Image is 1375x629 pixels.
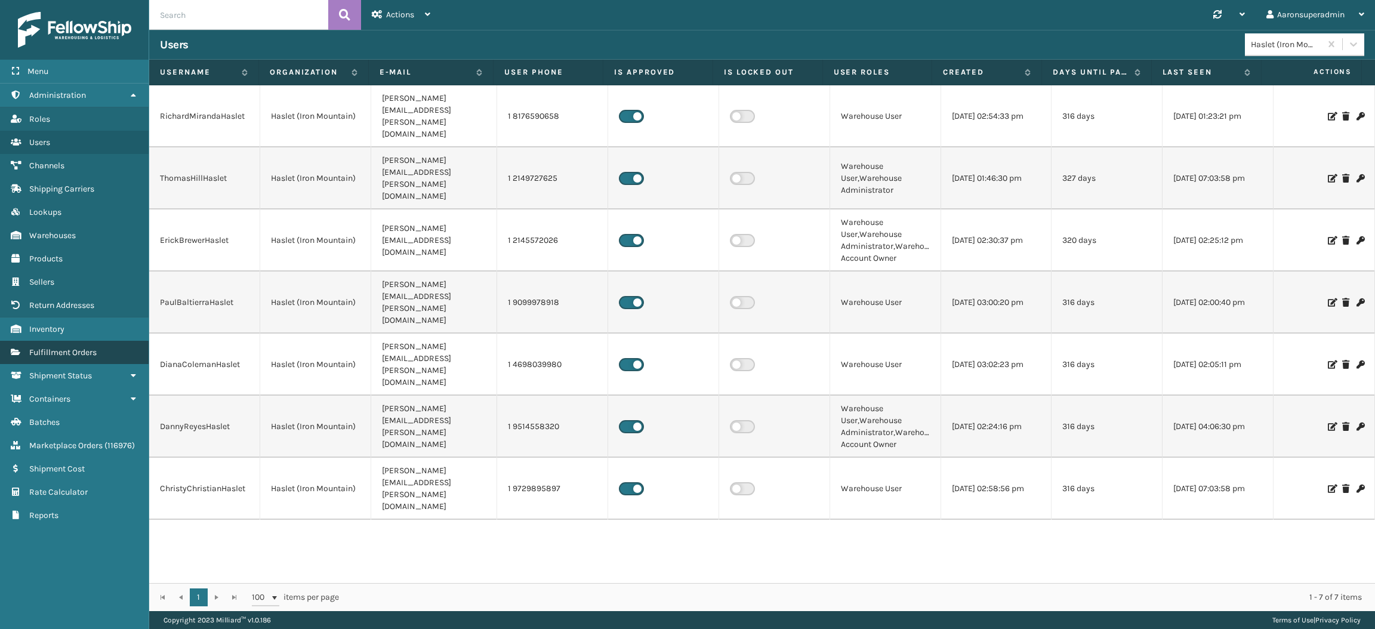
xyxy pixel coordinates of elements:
i: Edit [1328,360,1335,369]
img: logo [18,12,131,48]
span: Actions [386,10,414,20]
td: [PERSON_NAME][EMAIL_ADDRESS][PERSON_NAME][DOMAIN_NAME] [371,85,498,147]
i: Delete [1342,236,1349,245]
td: [DATE] 02:54:33 pm [941,85,1052,147]
td: ThomasHillHaslet [149,147,260,209]
td: 1 9514558320 [497,396,608,458]
label: Username [160,67,236,78]
td: Haslet (Iron Mountain) [260,147,371,209]
span: Menu [27,66,48,76]
a: Terms of Use [1272,616,1314,624]
td: 327 days [1052,147,1163,209]
td: DannyReyesHaslet [149,396,260,458]
td: [DATE] 03:00:20 pm [941,272,1052,334]
div: | [1272,611,1361,629]
span: Roles [29,114,50,124]
td: [PERSON_NAME][EMAIL_ADDRESS][PERSON_NAME][DOMAIN_NAME] [371,396,498,458]
td: DianaColemanHaslet [149,334,260,396]
td: [PERSON_NAME][EMAIL_ADDRESS][PERSON_NAME][DOMAIN_NAME] [371,147,498,209]
td: Haslet (Iron Mountain) [260,458,371,520]
td: 316 days [1052,396,1163,458]
td: [DATE] 03:02:23 pm [941,334,1052,396]
i: Edit [1328,174,1335,183]
span: Users [29,137,50,147]
td: Warehouse User,Warehouse Administrator,Warehouse Account Owner [830,209,941,272]
span: Shipment Status [29,371,92,381]
span: Actions [1265,62,1359,82]
td: Haslet (Iron Mountain) [260,85,371,147]
td: ErickBrewerHaslet [149,209,260,272]
span: Warehouses [29,230,76,240]
i: Delete [1342,112,1349,121]
i: Edit [1328,423,1335,431]
td: PaulBaltierraHaslet [149,272,260,334]
span: Marketplace Orders [29,440,103,451]
td: 316 days [1052,272,1163,334]
td: Warehouse User [830,334,941,396]
td: [DATE] 02:05:11 pm [1163,334,1274,396]
td: 1 4698039980 [497,334,608,396]
td: [DATE] 04:06:30 pm [1163,396,1274,458]
td: Warehouse User,Warehouse Administrator [830,147,941,209]
i: Change Password [1356,298,1364,307]
td: 316 days [1052,458,1163,520]
p: Copyright 2023 Milliard™ v 1.0.186 [164,611,271,629]
td: Warehouse User [830,458,941,520]
span: Sellers [29,277,54,287]
i: Delete [1342,423,1349,431]
td: 1 9099978918 [497,272,608,334]
td: 1 2145572026 [497,209,608,272]
td: 316 days [1052,85,1163,147]
label: User Roles [834,67,921,78]
td: Warehouse User,Warehouse Administrator,Warehouse Account Owner [830,396,941,458]
td: [DATE] 07:03:58 pm [1163,147,1274,209]
span: Administration [29,90,86,100]
td: 1 2149727625 [497,147,608,209]
span: 100 [252,591,270,603]
td: 316 days [1052,334,1163,396]
td: [DATE] 02:58:56 pm [941,458,1052,520]
label: Last Seen [1163,67,1238,78]
td: Haslet (Iron Mountain) [260,396,371,458]
span: ( 116976 ) [104,440,135,451]
span: Lookups [29,207,61,217]
span: Channels [29,161,64,171]
td: [PERSON_NAME][EMAIL_ADDRESS][PERSON_NAME][DOMAIN_NAME] [371,334,498,396]
a: Privacy Policy [1315,616,1361,624]
i: Delete [1342,298,1349,307]
td: Warehouse User [830,272,941,334]
td: [DATE] 01:23:21 pm [1163,85,1274,147]
td: Haslet (Iron Mountain) [260,334,371,396]
i: Delete [1342,360,1349,369]
label: Is Approved [614,67,702,78]
td: Warehouse User [830,85,941,147]
td: Haslet (Iron Mountain) [260,272,371,334]
label: User phone [504,67,592,78]
label: Created [943,67,1019,78]
td: [DATE] 02:30:37 pm [941,209,1052,272]
i: Edit [1328,236,1335,245]
span: Rate Calculator [29,487,88,497]
span: Inventory [29,324,64,334]
label: Organization [270,67,346,78]
i: Edit [1328,485,1335,493]
i: Delete [1342,485,1349,493]
span: Shipment Cost [29,464,85,474]
span: Batches [29,417,60,427]
i: Delete [1342,174,1349,183]
span: Reports [29,510,58,520]
td: [DATE] 02:00:40 pm [1163,272,1274,334]
td: [DATE] 01:46:30 pm [941,147,1052,209]
label: Days until password expires [1053,67,1129,78]
td: [DATE] 02:24:16 pm [941,396,1052,458]
h3: Users [160,38,189,52]
i: Change Password [1356,174,1364,183]
i: Change Password [1356,112,1364,121]
i: Change Password [1356,485,1364,493]
td: 1 9729895897 [497,458,608,520]
a: 1 [190,588,208,606]
i: Edit [1328,298,1335,307]
span: Containers [29,394,70,404]
td: Haslet (Iron Mountain) [260,209,371,272]
label: Is Locked Out [724,67,812,78]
